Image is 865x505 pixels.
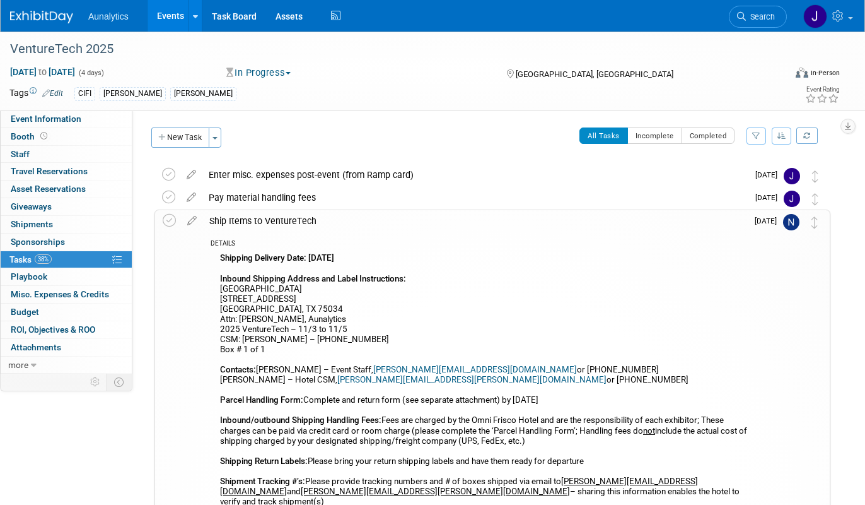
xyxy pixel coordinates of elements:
[810,68,840,78] div: In-Person
[88,11,129,21] span: Aunalytics
[38,131,50,141] span: Booth not reserved yet
[220,456,308,466] b: Shipping Return Labels:
[35,254,52,264] span: 38%
[202,164,748,186] div: Enter misc. expenses post-event (from Ramp card)
[11,131,50,141] span: Booth
[755,217,783,225] span: [DATE]
[11,237,65,247] span: Sponsorships
[78,69,104,77] span: (4 days)
[11,166,88,176] span: Travel Reservations
[202,187,748,208] div: Pay material handling fees
[11,184,86,194] span: Asset Reservations
[170,87,236,100] div: [PERSON_NAME]
[1,339,132,356] a: Attachments
[6,38,769,61] div: VentureTech 2025
[811,217,818,229] i: Move task
[220,477,698,496] u: [PERSON_NAME][EMAIL_ADDRESS][DOMAIN_NAME]
[1,251,132,268] a: Tasks38%
[1,181,132,198] a: Asset Reservations
[1,321,132,338] a: ROI, Objectives & ROO
[181,215,203,227] a: edit
[11,271,47,282] span: Playbook
[812,193,818,205] i: Move task
[796,128,818,144] a: Refresh
[803,4,827,28] img: Julie Grisanti-Cieslak
[783,214,799,230] img: Nick Vila
[1,163,132,180] a: Travel Reservations
[643,426,655,436] u: not
[746,12,775,21] span: Search
[74,87,95,100] div: CIFI
[220,365,256,374] b: Contacts:
[180,192,202,203] a: edit
[203,210,747,232] div: Ship Items to VentureTech
[301,487,570,496] u: [PERSON_NAME][EMAIL_ADDRESS][PERSON_NAME][DOMAIN_NAME]
[100,87,166,100] div: [PERSON_NAME]
[796,68,808,78] img: Format-Inperson.png
[784,168,800,184] img: Julie Grisanti-Cieslak
[11,307,39,317] span: Budget
[373,365,577,374] a: [PERSON_NAME][EMAIL_ADDRESS][DOMAIN_NAME]
[10,11,73,23] img: ExhibitDay
[1,216,132,233] a: Shipments
[579,128,628,144] button: All Tasks
[1,304,132,321] a: Budget
[220,415,381,425] b: Inbound/outbound Shipping Handling Fees:
[11,289,109,299] span: Misc. Expenses & Credits
[11,201,52,211] span: Giveaways
[9,86,63,101] td: Tags
[11,149,30,159] span: Staff
[8,360,28,370] span: more
[11,342,61,352] span: Attachments
[11,219,53,229] span: Shipments
[220,253,334,263] b: Shipping Delivery Date: [DATE]
[37,67,49,77] span: to
[1,110,132,128] a: Event Information
[1,128,132,145] a: Booth
[180,169,202,181] a: edit
[220,274,406,283] b: Inbound Shipping Address and Label Instructions:
[9,66,76,78] span: [DATE] [DATE]
[211,239,747,250] div: DETAILS
[812,170,818,182] i: Move task
[9,254,52,264] span: Tasks
[220,395,303,405] b: Parcel Handling Form:
[1,198,132,215] a: Giveaways
[11,324,95,335] span: ROI, Objectives & ROO
[222,66,296,80] button: In Progress
[84,374,107,390] td: Personalize Event Tab Strip
[107,374,132,390] td: Toggle Event Tabs
[784,191,800,207] img: Julie Grisanti-Cieslak
[151,128,209,148] button: New Task
[1,234,132,251] a: Sponsorships
[1,268,132,285] a: Playbook
[516,69,673,79] span: [GEOGRAPHIC_DATA], [GEOGRAPHIC_DATA]
[11,114,81,124] span: Event Information
[220,477,305,486] b: Shipment Tracking #’s:
[1,146,132,163] a: Staff
[627,128,682,144] button: Incomplete
[729,6,787,28] a: Search
[337,375,607,384] a: [PERSON_NAME][EMAIL_ADDRESS][PERSON_NAME][DOMAIN_NAME]
[755,193,784,202] span: [DATE]
[1,286,132,303] a: Misc. Expenses & Credits
[682,128,735,144] button: Completed
[755,170,784,179] span: [DATE]
[805,86,839,93] div: Event Rating
[1,357,132,374] a: more
[42,89,63,98] a: Edit
[717,66,840,85] div: Event Format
